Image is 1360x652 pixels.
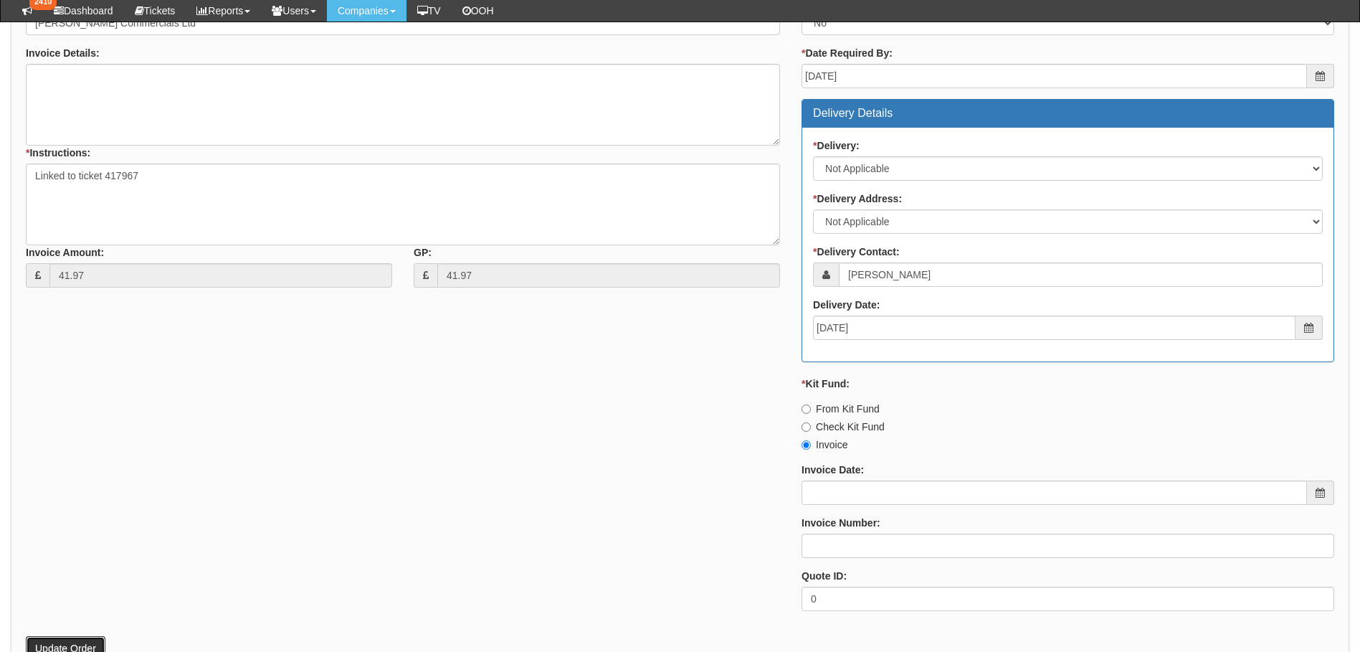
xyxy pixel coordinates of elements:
[802,420,885,434] label: Check Kit Fund
[813,192,902,206] label: Delivery Address:
[802,463,864,477] label: Invoice Date:
[802,516,880,530] label: Invoice Number:
[414,245,432,260] label: GP:
[26,245,104,260] label: Invoice Amount:
[802,402,880,416] label: From Kit Fund
[813,298,880,312] label: Delivery Date:
[813,245,900,259] label: Delivery Contact:
[802,46,893,60] label: Date Required By:
[802,438,847,452] label: Invoice
[26,146,90,160] label: Instructions:
[802,422,811,432] input: Check Kit Fund
[26,46,100,60] label: Invoice Details:
[802,440,811,450] input: Invoice
[813,138,860,153] label: Delivery:
[802,405,811,414] input: From Kit Fund
[26,164,780,245] textarea: Linked to ticket 417967
[802,377,850,391] label: Kit Fund:
[802,569,847,583] label: Quote ID:
[813,107,1323,120] h3: Delivery Details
